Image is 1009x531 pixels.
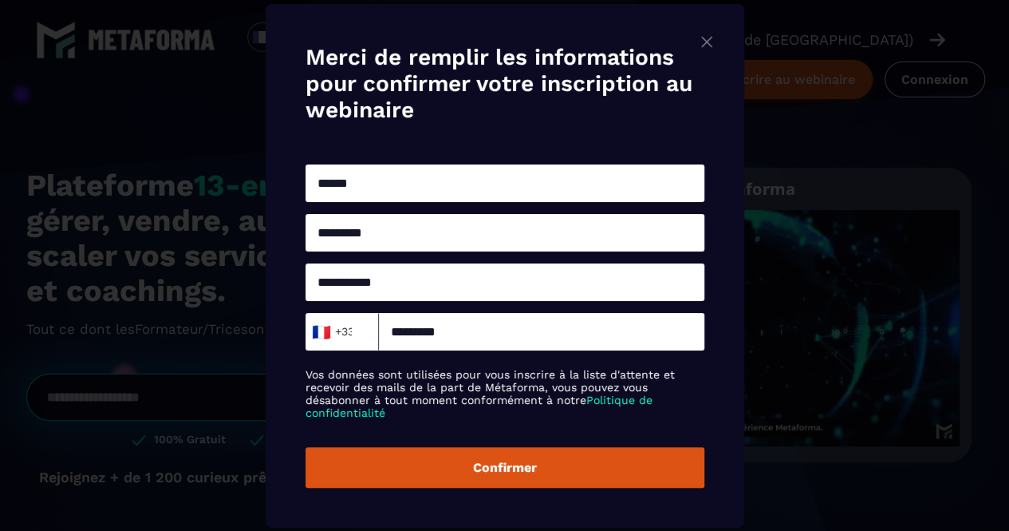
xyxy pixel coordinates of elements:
[353,319,365,343] input: Search for option
[305,313,379,351] div: Search for option
[305,44,704,123] h4: Merci de remplir les informations pour confirmer votre inscription au webinaire
[305,368,704,419] label: Vos données sont utilisées pour vous inscrire à la liste d'attente et recevoir des mails de la pa...
[305,447,704,488] button: Confirmer
[315,320,349,343] span: +33
[305,394,652,419] a: Politique de confidentialité
[310,320,330,343] span: 🇫🇷
[697,32,716,52] img: close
